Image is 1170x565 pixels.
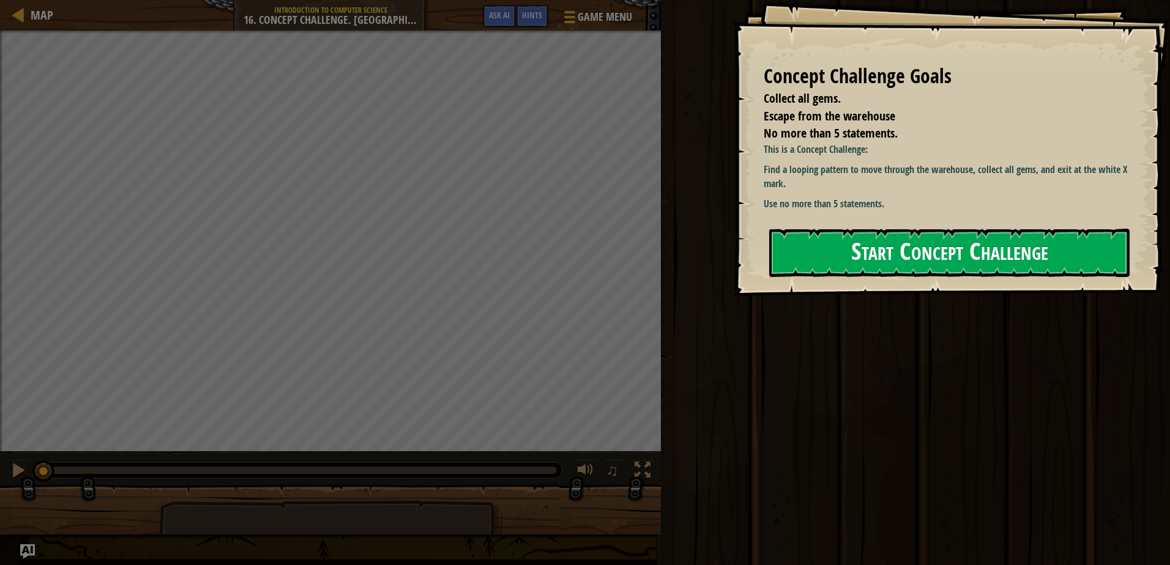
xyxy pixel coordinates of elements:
[764,142,1136,157] p: This is a Concept Challenge:
[31,7,53,23] span: Map
[764,197,884,210] strong: Use no more than 5 statements.
[764,163,1136,191] p: Find a looping pattern to move through the warehouse, collect all gems, and exit at the white X m...
[522,9,542,21] span: Hints
[20,544,35,559] button: Ask AI
[748,108,1124,125] li: Escape from the warehouse
[764,125,898,141] span: No more than 5 statements.
[764,62,1127,90] div: Concept Challenge Goals
[630,459,655,484] button: Toggle fullscreen
[6,459,31,484] button: Ctrl + P: Pause
[554,5,639,34] button: Game Menu
[24,7,53,23] a: Map
[578,9,632,25] span: Game Menu
[748,125,1124,142] li: No more than 5 statements.
[573,459,598,484] button: Adjust volume
[489,9,510,21] span: Ask AI
[483,5,516,28] button: Ask AI
[604,459,625,484] button: ♫
[769,229,1130,277] button: Start Concept Challenge
[764,90,841,106] span: Collect all gems.
[748,90,1124,108] li: Collect all gems.
[606,461,619,479] span: ♫
[764,108,895,124] span: Escape from the warehouse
